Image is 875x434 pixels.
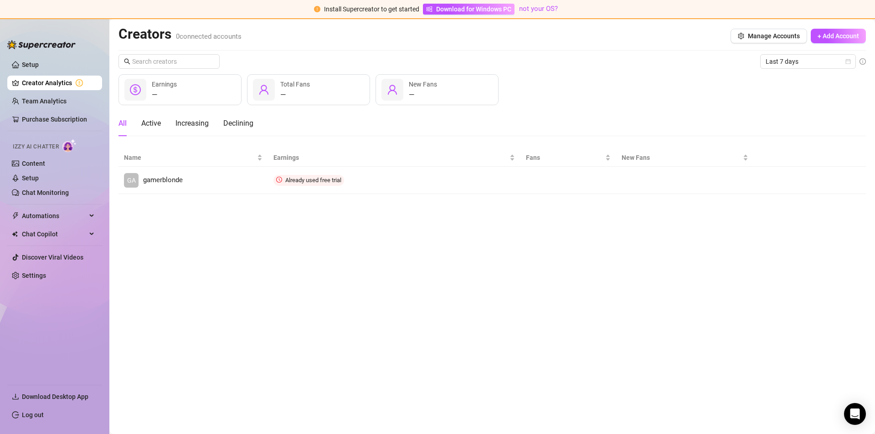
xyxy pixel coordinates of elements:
a: Creator Analytics exclamation-circle [22,76,95,90]
span: windows [426,6,432,12]
img: logo-BBDzfeDw.svg [7,40,76,49]
div: All [118,118,127,129]
span: Earnings [273,153,508,163]
a: Purchase Subscription [22,112,95,127]
span: New Fans [622,153,741,163]
a: Team Analytics [22,97,67,105]
a: Log out [22,411,44,419]
a: Chat Monitoring [22,189,69,196]
span: New Fans [409,81,437,88]
div: Increasing [175,118,209,129]
img: Chat Copilot [12,231,18,237]
span: user [387,84,398,95]
span: Already used free trial [285,177,341,184]
span: gamerblonde [143,175,183,186]
a: Settings [22,272,46,279]
span: exclamation-circle [314,6,320,12]
a: Setup [22,61,39,68]
span: Chat Copilot [22,227,87,241]
span: + Add Account [818,32,859,40]
h2: Creators [118,26,242,43]
div: Active [141,118,161,129]
a: Discover Viral Videos [22,254,83,261]
span: Install Supercreator to get started [324,5,419,13]
span: Name [124,153,255,163]
span: Automations [22,209,87,223]
div: Declining [223,118,253,129]
th: Name [118,149,268,167]
span: 0 connected accounts [176,32,242,41]
span: Izzy AI Chatter [13,143,59,151]
span: setting [738,33,744,39]
th: Fans [520,149,616,167]
span: Download Desktop App [22,393,88,400]
span: Manage Accounts [748,32,800,40]
div: — [152,89,177,100]
th: Earnings [268,149,520,167]
span: search [124,58,130,65]
span: calendar [845,59,851,64]
a: not your OS? [519,5,558,13]
img: AI Chatter [62,139,77,152]
span: GA [127,175,136,185]
span: Earnings [152,81,177,88]
a: Download for Windows PC [423,4,515,15]
span: Fans [526,153,603,163]
a: Setup [22,174,39,182]
span: Total Fans [280,81,310,88]
span: Download for Windows PC [436,4,511,14]
span: clock-circle [276,177,282,183]
a: Content [22,160,45,167]
th: New Fans [616,149,754,167]
span: info-circle [860,58,866,65]
span: Last 7 days [766,55,850,68]
button: + Add Account [811,29,866,43]
a: GAgamerblonde [124,173,262,188]
div: — [280,89,310,100]
button: Manage Accounts [731,29,807,43]
div: — [409,89,437,100]
div: Open Intercom Messenger [844,403,866,425]
span: user [258,84,269,95]
span: download [12,393,19,400]
span: dollar-circle [130,84,141,95]
span: thunderbolt [12,212,19,220]
input: Search creators [132,56,207,66]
